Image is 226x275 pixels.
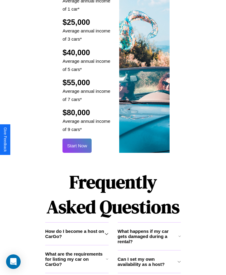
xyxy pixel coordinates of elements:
h3: What are the requirements for listing my car on CarGo? [45,251,106,267]
h1: Frequently Asked Questions [45,166,181,222]
p: Average annual income of 7 cars* [62,87,113,103]
p: Average annual income of 9 cars* [62,117,113,133]
h3: How do I become a host on CarGo? [45,229,105,239]
button: Start Now [62,139,92,153]
h3: Can I set my own availability as a host? [118,257,177,267]
p: Average annual income of 5 cars* [62,57,113,73]
h2: $40,000 [62,48,113,57]
h3: What happens if my car gets damaged during a rental? [118,229,178,244]
h2: $80,000 [62,108,113,117]
div: Give Feedback [3,127,7,152]
h2: $55,000 [62,78,113,87]
div: Open Intercom Messenger [6,254,21,269]
h2: $25,000 [62,18,113,27]
p: Average annual income of 3 cars* [62,27,113,43]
